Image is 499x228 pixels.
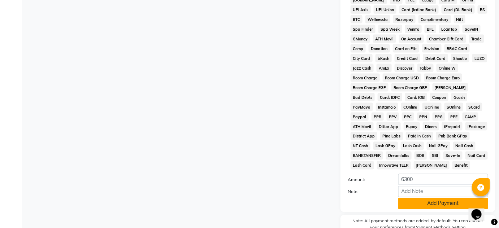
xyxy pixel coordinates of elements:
[369,44,390,53] span: Donation
[405,25,422,33] span: Venmo
[424,74,463,82] span: Room Charge Euro
[372,113,384,121] span: PPR
[351,64,374,72] span: Jazz Cash
[453,142,476,150] span: Nail Cash
[404,122,420,131] span: Rupay
[452,161,470,170] span: Benefit
[418,15,451,23] span: Complimentary
[378,93,402,101] span: Card: IDFC
[351,25,376,33] span: Spa Finder
[351,132,377,140] span: District App
[478,5,487,14] span: RS
[436,132,470,140] span: Pnb Bank GPay
[351,161,374,170] span: Lash Card
[448,113,460,121] span: PPE
[373,35,396,43] span: ATH Movil
[414,161,450,170] span: [PERSON_NAME]
[351,93,375,101] span: Bad Debts
[427,35,466,43] span: Chamber Gift Card
[351,74,380,82] span: Room Charge
[387,113,399,121] span: PPV
[351,15,363,23] span: BTC
[439,25,460,33] span: LoanTap
[351,35,370,43] span: GMoney
[469,35,484,43] span: Trade
[377,122,401,131] span: Dittor App
[365,15,390,23] span: Wellnessta
[376,54,392,62] span: bKash
[373,142,398,150] span: Lash GPay
[377,64,392,72] span: AmEx
[433,113,445,121] span: PPG
[351,142,370,150] span: NT Cash
[454,15,465,23] span: Nift
[451,93,467,101] span: Gcash
[398,198,488,209] button: Add Payment
[405,93,428,101] span: Card: IOB
[351,122,374,131] span: ATH Movil
[374,5,396,14] span: UPI Union
[401,103,420,111] span: COnline
[417,113,430,121] span: PPN
[383,74,421,82] span: Room Charge USD
[415,152,427,160] span: BOB
[406,132,434,140] span: Paid in Cash
[442,5,475,14] span: Card (DL Bank)
[399,35,424,43] span: On Account
[430,152,441,160] span: SBI
[422,44,442,53] span: Envision
[351,83,389,92] span: Room Charge EGP
[451,54,469,62] span: Shoutlo
[463,25,481,33] span: SaveIN
[351,5,371,14] span: UPI Axis
[423,54,448,62] span: Debit Card
[342,177,393,183] label: Amount:
[380,132,403,140] span: Pine Labs
[398,186,488,197] input: Add Note
[342,189,393,195] label: Note:
[443,152,463,160] span: Save-In
[437,64,458,72] span: Online W
[398,174,488,185] input: Amount
[351,54,373,62] span: City Card
[399,5,439,14] span: Card (Indian Bank)
[376,103,398,111] span: Instamojo
[430,93,448,101] span: Coupon
[469,199,492,221] iframe: chat widget
[423,122,439,131] span: Diners
[472,54,487,62] span: LUZO
[393,15,416,23] span: Razorpay
[425,25,436,33] span: BFL
[422,103,442,111] span: UOnline
[386,152,412,160] span: Dreamfolks
[444,44,470,53] span: BRAC Card
[402,113,414,121] span: PPC
[351,113,369,121] span: Paypal
[427,142,450,150] span: Nail GPay
[351,44,366,53] span: Comp
[466,103,482,111] span: SCard
[465,122,487,131] span: iPackage
[401,142,424,150] span: Lash Cash
[378,25,402,33] span: Spa Week
[391,83,430,92] span: Room Charge GBP
[351,152,383,160] span: BANKTANSFER
[395,64,415,72] span: Discover
[465,152,488,160] span: Nail Card
[444,103,463,111] span: SOnline
[377,161,411,170] span: Innovative TELR
[417,64,434,72] span: Tabby
[395,54,421,62] span: Credit Card
[442,122,463,131] span: iPrepaid
[393,44,420,53] span: Card on File
[463,113,478,121] span: CAMP
[433,83,469,92] span: [PERSON_NAME]
[351,103,373,111] span: PayMaya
